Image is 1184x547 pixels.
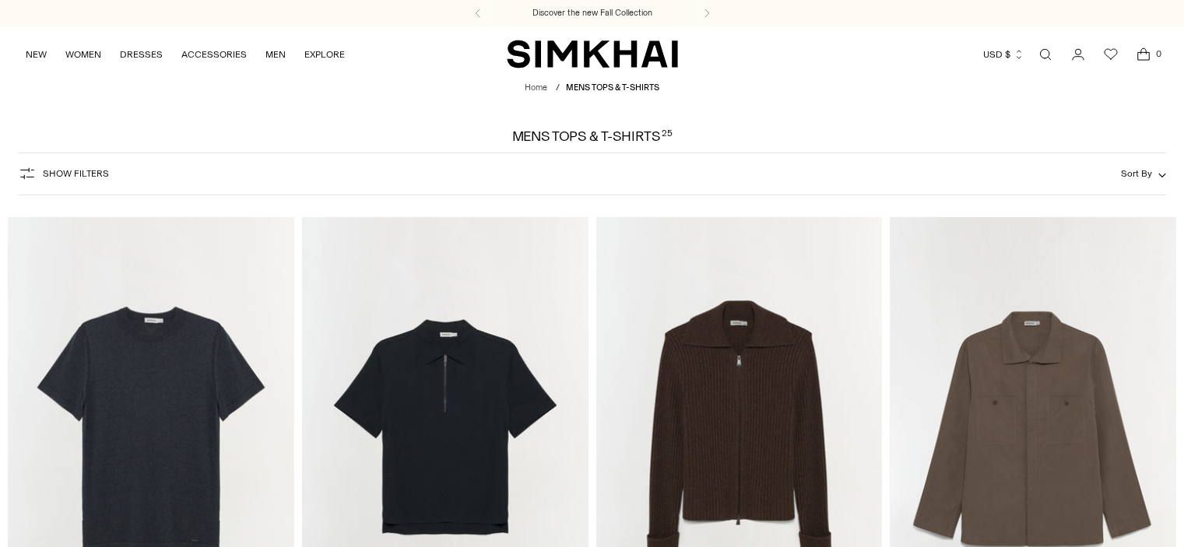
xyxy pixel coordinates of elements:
span: 0 [1151,47,1165,61]
a: ACCESSORIES [181,37,247,72]
span: Show Filters [43,168,109,179]
button: Sort By [1121,165,1166,182]
a: Home [525,82,547,93]
h1: MENS TOPS & T-SHIRTS [512,129,673,143]
a: WOMEN [65,37,101,72]
a: NEW [26,37,47,72]
a: Discover the new Fall Collection [532,7,652,19]
button: USD $ [983,37,1024,72]
a: Open cart modal [1128,39,1159,70]
nav: breadcrumbs [525,82,659,95]
a: Wishlist [1095,39,1126,70]
div: / [556,82,560,95]
div: 25 [662,129,673,143]
a: SIMKHAI [507,39,678,69]
a: EXPLORE [304,37,345,72]
a: MEN [265,37,286,72]
a: Go to the account page [1063,39,1094,70]
a: DRESSES [120,37,163,72]
span: Sort By [1121,168,1152,179]
span: MENS TOPS & T-SHIRTS [566,82,659,93]
a: Open search modal [1030,39,1061,70]
button: Show Filters [18,161,109,186]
